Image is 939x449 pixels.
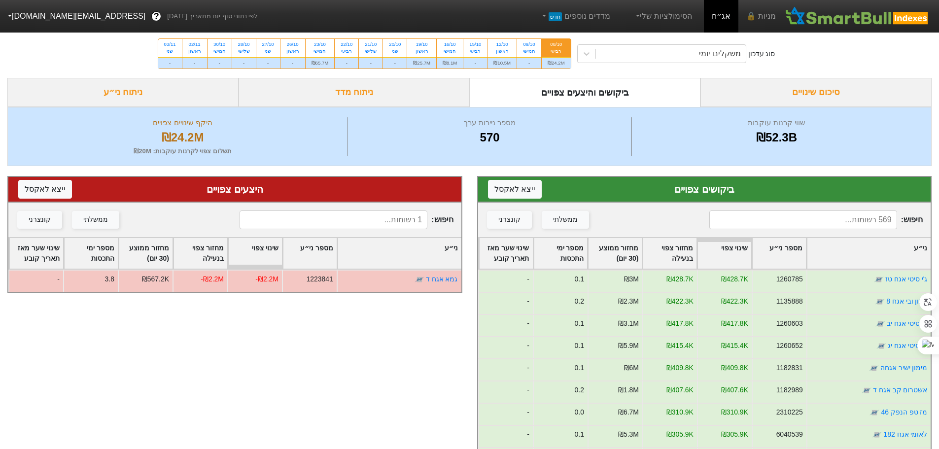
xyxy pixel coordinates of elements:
[341,48,352,55] div: רביעי
[478,314,533,336] div: -
[283,238,337,269] div: Toggle SortBy
[748,49,775,59] div: סוג עדכון
[534,238,588,269] div: Toggle SortBy
[365,48,377,55] div: שלישי
[542,211,589,229] button: ממשלתי
[666,341,693,351] div: ₪415.4K
[478,358,533,380] div: -
[886,297,927,305] a: שכון ובי אגח 8
[666,407,693,417] div: ₪310.9K
[365,41,377,48] div: 21/10
[618,341,638,351] div: ₪5.9M
[876,341,886,351] img: tase link
[208,57,232,69] div: -
[312,48,329,55] div: חמישי
[523,48,535,55] div: חמישי
[624,274,638,284] div: ₪3M
[306,57,335,69] div: ₪65.7M
[174,238,227,269] div: Toggle SortBy
[167,11,257,21] span: לפי נתוני סוף יום מתאריך [DATE]
[487,57,517,69] div: ₪10.5M
[478,425,533,447] div: -
[697,238,751,269] div: Toggle SortBy
[548,48,565,55] div: רביעי
[721,407,748,417] div: ₪310.9K
[881,408,927,416] a: מז טפ הנפק 46
[721,274,748,284] div: ₪428.7K
[776,318,802,329] div: 1260603
[517,57,541,69] div: -
[262,48,274,55] div: שני
[389,41,401,48] div: 20/10
[240,210,453,229] span: חיפוש :
[618,407,638,417] div: ₪6.7M
[350,129,629,146] div: 570
[666,296,693,307] div: ₪422.3K
[443,48,457,55] div: חמישי
[469,48,481,55] div: רביעי
[7,78,239,107] div: ניתוח ני״ע
[618,296,638,307] div: ₪2.3M
[752,238,806,269] div: Toggle SortBy
[721,318,748,329] div: ₪417.8K
[875,319,885,329] img: tase link
[885,275,927,283] a: ג'י סיטי אגח טז
[700,78,932,107] div: סיכום שינויים
[643,238,696,269] div: Toggle SortBy
[721,363,748,373] div: ₪409.8K
[415,275,424,284] img: tase link
[142,274,169,284] div: ₪567.2K
[776,407,802,417] div: 2310225
[721,385,748,395] div: ₪407.6K
[9,238,63,269] div: Toggle SortBy
[341,41,352,48] div: 22/10
[666,429,693,440] div: ₪305.9K
[18,180,72,199] button: ייצא לאקסל
[201,274,224,284] div: -₪2.2M
[574,318,584,329] div: 0.1
[776,363,802,373] div: 1182831
[228,238,282,269] div: Toggle SortBy
[83,214,108,225] div: ממשלתי
[784,6,931,26] img: SmartBull
[20,146,345,156] div: תשלום צפוי לקרנות עוקבות : ₪20M
[478,292,533,314] div: -
[574,407,584,417] div: 0.0
[158,57,182,69] div: -
[880,364,927,372] a: מימון ישיר אגחה
[488,180,542,199] button: ייצא לאקסל
[883,430,927,438] a: לאומי אגח 182
[888,342,927,349] a: ג'י סיטי אגח יג
[776,341,802,351] div: 1260652
[213,41,226,48] div: 30/10
[618,318,638,329] div: ₪3.1M
[493,41,511,48] div: 12/10
[630,6,696,26] a: הסימולציות שלי
[709,210,923,229] span: חיפוש :
[776,429,802,440] div: 6040539
[542,57,571,69] div: ₪24.2M
[20,117,345,129] div: היקף שינויים צפויים
[553,214,578,225] div: ממשלתי
[238,48,250,55] div: שלישי
[721,341,748,351] div: ₪415.4K
[574,385,584,395] div: 0.2
[721,429,748,440] div: ₪305.9K
[861,385,871,395] img: tase link
[188,41,201,48] div: 02/11
[478,403,533,425] div: -
[887,319,927,327] a: ג'י סיטי אגח יב
[478,336,533,358] div: -
[776,385,802,395] div: 1182989
[634,129,919,146] div: ₪52.3B
[154,10,159,23] span: ?
[776,274,802,284] div: 1260785
[164,48,176,55] div: שני
[307,274,333,284] div: 1223841
[426,275,458,283] a: גמא אגח ד
[8,270,63,292] div: -
[213,48,226,55] div: חמישי
[872,386,927,394] a: אשטרום קב אגח ד
[338,238,461,269] div: Toggle SortBy
[443,41,457,48] div: 16/10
